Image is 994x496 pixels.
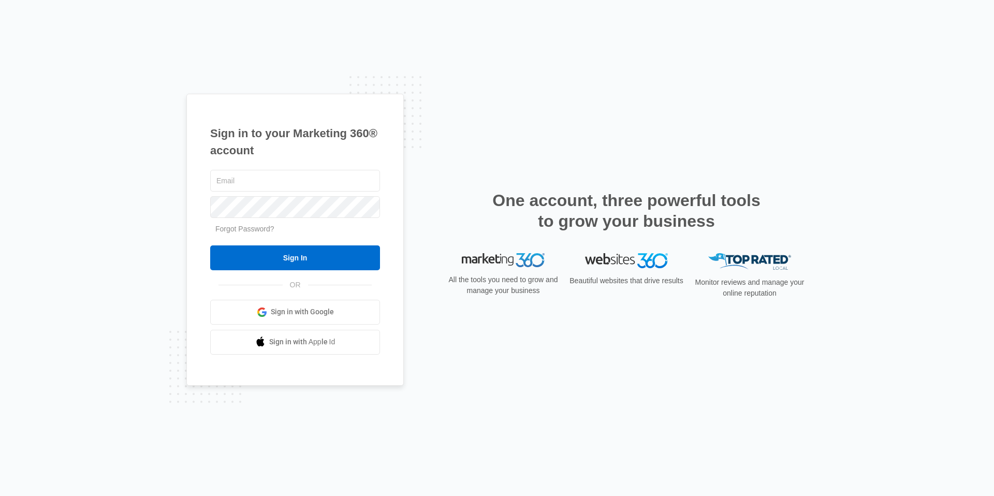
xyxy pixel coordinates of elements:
[489,190,764,231] h2: One account, three powerful tools to grow your business
[210,300,380,325] a: Sign in with Google
[585,253,668,268] img: Websites 360
[210,330,380,355] a: Sign in with Apple Id
[210,170,380,192] input: Email
[215,225,274,233] a: Forgot Password?
[708,253,791,270] img: Top Rated Local
[692,277,808,299] p: Monitor reviews and manage your online reputation
[445,274,561,296] p: All the tools you need to grow and manage your business
[210,125,380,159] h1: Sign in to your Marketing 360® account
[462,253,545,268] img: Marketing 360
[568,275,684,286] p: Beautiful websites that drive results
[210,245,380,270] input: Sign In
[271,307,334,317] span: Sign in with Google
[283,280,308,290] span: OR
[269,337,335,347] span: Sign in with Apple Id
